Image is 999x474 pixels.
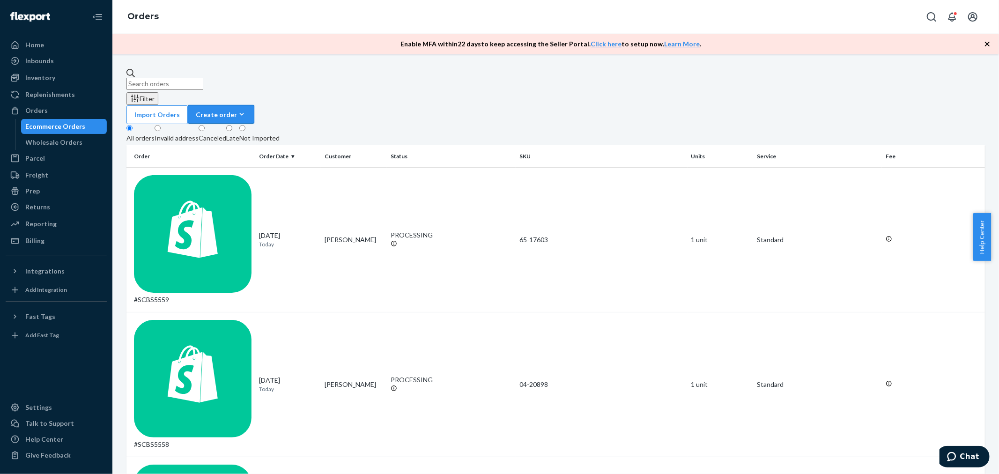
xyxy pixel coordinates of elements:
div: PROCESSING [391,375,512,385]
a: Ecommerce Orders [21,119,107,134]
div: Returns [25,202,50,212]
button: Import Orders [126,105,188,124]
div: Inbounds [25,56,54,66]
a: Inventory [6,70,107,85]
div: Freight [25,170,48,180]
button: Give Feedback [6,448,107,463]
div: Wholesale Orders [26,138,83,147]
div: Give Feedback [25,451,71,460]
div: Parcel [25,154,45,163]
a: Learn More [665,40,700,48]
p: Enable MFA within 22 days to keep accessing the Seller Portal. to setup now. . [401,39,702,49]
ol: breadcrumbs [120,3,166,30]
button: Fast Tags [6,309,107,324]
button: Open notifications [943,7,962,26]
input: Canceled [199,125,205,131]
input: Search orders [126,78,203,90]
td: 1 unit [688,168,754,312]
a: Billing [6,233,107,248]
div: Canceled [199,133,226,143]
div: Talk to Support [25,419,74,428]
div: PROCESSING [391,230,512,240]
a: Prep [6,184,107,199]
th: Order Date [255,145,321,168]
a: Inbounds [6,53,107,68]
input: Invalid address [155,125,161,131]
div: Reporting [25,219,57,229]
div: Add Integration [25,286,67,294]
button: Open Search Box [922,7,941,26]
div: [DATE] [259,376,318,393]
a: Home [6,37,107,52]
button: Filter [126,92,158,105]
a: Returns [6,200,107,215]
th: Units [688,145,754,168]
iframe: Opens a widget where you can chat to one of our agents [940,446,990,469]
p: Today [259,240,318,248]
div: Ecommerce Orders [26,122,86,131]
input: Not Imported [239,125,245,131]
div: Prep [25,186,40,196]
td: 1 unit [688,312,754,457]
div: Replenishments [25,90,75,99]
td: [PERSON_NAME] [321,312,387,457]
div: #SCBS5559 [134,175,252,304]
a: Add Integration [6,282,107,297]
button: Talk to Support [6,416,107,431]
th: Service [753,145,882,168]
div: All orders [126,133,155,143]
a: Settings [6,400,107,415]
button: Integrations [6,264,107,279]
p: Standard [757,235,878,244]
p: Standard [757,380,878,389]
a: Reporting [6,216,107,231]
button: Open account menu [963,7,982,26]
p: Today [259,385,318,393]
div: Not Imported [239,133,280,143]
div: Late [226,133,239,143]
button: Create order [188,105,254,124]
div: Help Center [25,435,63,444]
div: [DATE] [259,231,318,248]
a: Click here [591,40,622,48]
div: Create order [196,110,246,119]
input: All orders [126,125,133,131]
th: Status [387,145,516,168]
a: Help Center [6,432,107,447]
div: Inventory [25,73,55,82]
th: Order [126,145,255,168]
img: Flexport logo [10,12,50,22]
a: Add Fast Tag [6,328,107,343]
a: Replenishments [6,87,107,102]
td: [PERSON_NAME] [321,168,387,312]
div: Orders [25,106,48,115]
input: Late [226,125,232,131]
div: Customer [325,152,383,160]
div: Invalid address [155,133,199,143]
th: SKU [516,145,688,168]
button: Help Center [973,213,991,261]
div: Integrations [25,267,65,276]
a: Wholesale Orders [21,135,107,150]
div: Filter [130,94,155,104]
div: Billing [25,236,44,245]
div: #SCBS5558 [134,320,252,449]
div: Add Fast Tag [25,331,59,339]
a: Freight [6,168,107,183]
div: 65-17603 [519,235,684,244]
button: Close Navigation [88,7,107,26]
a: Orders [6,103,107,118]
div: Fast Tags [25,312,55,321]
div: 04-20898 [519,380,684,389]
th: Fee [882,145,985,168]
a: Parcel [6,151,107,166]
div: Settings [25,403,52,412]
div: Home [25,40,44,50]
a: Orders [127,11,159,22]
